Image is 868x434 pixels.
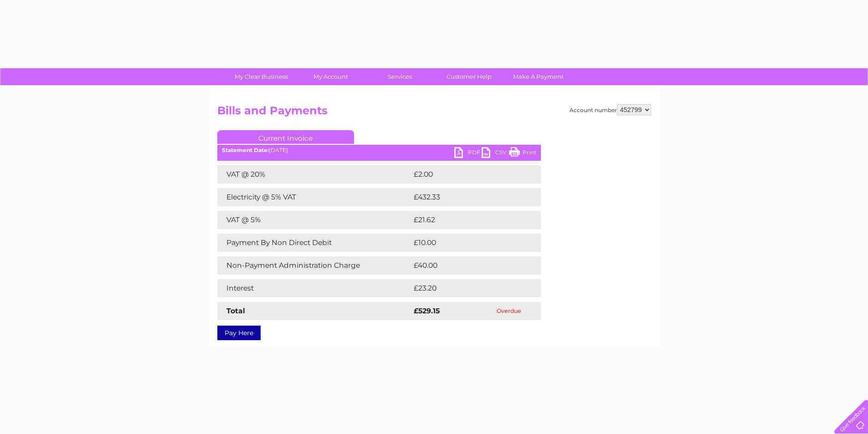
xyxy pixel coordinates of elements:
td: VAT @ 20% [217,165,411,184]
td: Interest [217,279,411,297]
td: Electricity @ 5% VAT [217,188,411,206]
a: CSV [482,147,509,160]
h2: Bills and Payments [217,104,651,122]
a: Make A Payment [501,68,576,85]
td: £10.00 [411,234,522,252]
td: £40.00 [411,256,523,275]
td: Non-Payment Administration Charge [217,256,411,275]
div: Account number [570,104,651,115]
a: My Clear Business [224,68,299,85]
strong: £529.15 [414,306,440,315]
a: Current Invoice [217,130,354,144]
div: [DATE] [217,147,541,153]
b: Statement Date: [222,147,269,153]
td: VAT @ 5% [217,211,411,229]
td: £432.33 [411,188,524,206]
a: My Account [293,68,368,85]
td: £21.62 [411,211,522,229]
a: Print [509,147,536,160]
td: £23.20 [411,279,522,297]
td: £2.00 [411,165,520,184]
a: Pay Here [217,326,261,340]
td: Payment By Non Direct Debit [217,234,411,252]
a: Customer Help [431,68,507,85]
a: Services [362,68,437,85]
strong: Total [226,306,245,315]
a: PDF [454,147,482,160]
td: Overdue [478,302,541,320]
